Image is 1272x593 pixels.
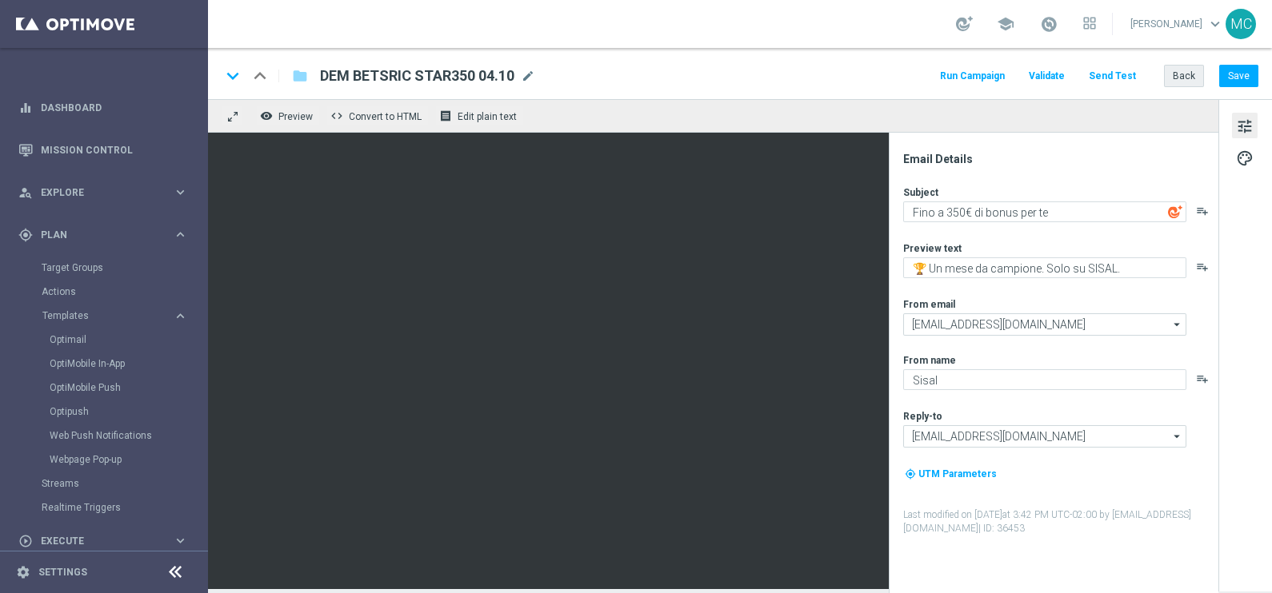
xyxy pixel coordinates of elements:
[1168,205,1182,219] img: optiGenie.svg
[349,111,422,122] span: Convert to HTML
[997,15,1014,33] span: school
[1170,426,1186,447] i: arrow_drop_down
[18,228,33,242] i: gps_fixed
[173,308,188,324] i: keyboard_arrow_right
[1196,261,1209,273] button: playlist_add
[905,468,916,480] i: my_location
[439,109,452,122] i: receipt
[1086,66,1138,87] button: Send Test
[903,425,1186,448] input: Select
[18,101,189,114] button: equalizer Dashboard
[1196,372,1209,385] button: playlist_add
[326,105,429,126] button: code Convert to HTML
[330,109,343,122] span: code
[50,376,206,400] div: OptiMobile Push
[1164,65,1204,87] button: Back
[903,242,962,255] label: Preview text
[1219,65,1258,87] button: Save
[42,495,206,519] div: Realtime Triggers
[50,429,166,442] a: Web Push Notifications
[41,129,188,171] a: Mission Control
[1026,66,1067,87] button: Validate
[1206,15,1224,33] span: keyboard_arrow_down
[50,328,206,352] div: Optimail
[1232,113,1258,138] button: tune
[42,311,157,320] span: Templates
[42,477,166,490] a: Streams
[42,261,166,274] a: Target Groups
[42,304,206,472] div: Templates
[521,69,535,83] span: mode_edit
[18,86,188,129] div: Dashboard
[978,523,1025,534] span: | ID: 36453
[320,66,514,86] span: DEM BETSRIC STAR350 04.10
[290,63,310,89] button: folder
[50,400,206,424] div: Optipush
[903,354,956,367] label: From name
[903,298,955,311] label: From email
[173,533,188,548] i: keyboard_arrow_right
[903,465,998,483] button: my_location UTM Parameters
[1196,205,1209,217] button: playlist_add
[903,186,938,199] label: Subject
[903,410,942,423] label: Reply-to
[18,535,189,547] button: play_circle_outline Execute keyboard_arrow_right
[41,230,173,240] span: Plan
[221,64,245,88] i: keyboard_arrow_down
[42,280,206,304] div: Actions
[1029,70,1065,82] span: Validate
[42,309,189,322] button: Templates keyboard_arrow_right
[1129,12,1226,36] a: [PERSON_NAME]keyboard_arrow_down
[18,186,189,199] button: person_search Explore keyboard_arrow_right
[41,86,188,129] a: Dashboard
[18,101,33,115] i: equalizer
[42,472,206,495] div: Streams
[938,66,1007,87] button: Run Campaign
[292,66,308,86] i: folder
[918,468,997,480] span: UTM Parameters
[38,567,87,577] a: Settings
[41,188,173,197] span: Explore
[42,311,173,320] div: Templates
[50,333,166,346] a: Optimail
[50,381,166,394] a: OptiMobile Push
[42,285,166,298] a: Actions
[18,185,173,200] div: Explore
[18,144,189,157] button: Mission Control
[18,228,173,242] div: Plan
[458,111,517,122] span: Edit plain text
[435,105,524,126] button: receipt Edit plain text
[42,501,166,514] a: Realtime Triggers
[50,453,166,466] a: Webpage Pop-up
[18,129,188,171] div: Mission Control
[1232,145,1258,170] button: palette
[903,313,1186,336] input: Select
[173,227,188,242] i: keyboard_arrow_right
[260,109,273,122] i: remove_red_eye
[50,405,166,418] a: Optipush
[18,534,173,548] div: Execute
[18,185,33,200] i: person_search
[16,565,30,579] i: settings
[50,357,166,370] a: OptiMobile In-App
[903,152,1217,166] div: Email Details
[1226,9,1256,39] div: MC
[1236,148,1254,169] span: palette
[903,508,1217,535] label: Last modified on [DATE] at 3:42 PM UTC-02:00 by [EMAIL_ADDRESS][DOMAIN_NAME]
[42,256,206,280] div: Target Groups
[18,229,189,241] button: gps_fixed Plan keyboard_arrow_right
[256,105,320,126] button: remove_red_eye Preview
[1170,314,1186,335] i: arrow_drop_down
[50,424,206,448] div: Web Push Notifications
[173,185,188,200] i: keyboard_arrow_right
[278,111,313,122] span: Preview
